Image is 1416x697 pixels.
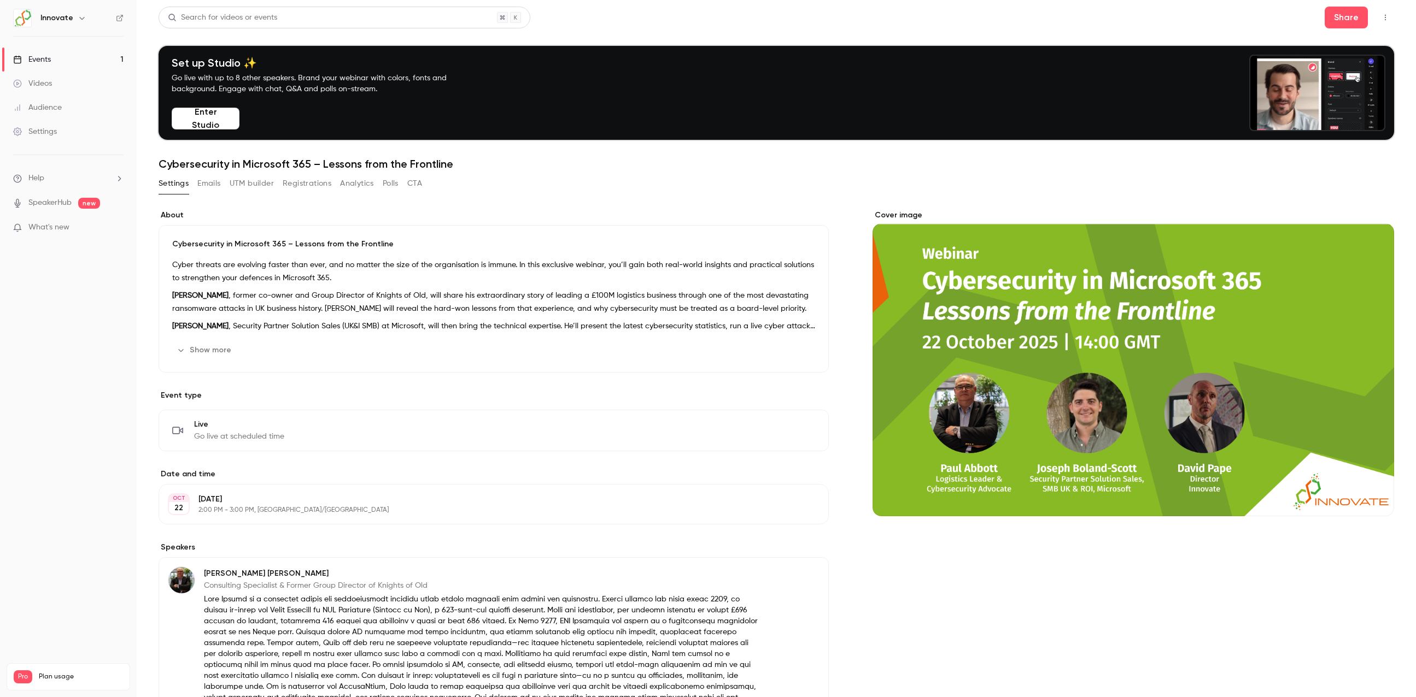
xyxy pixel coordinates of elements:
[230,175,274,192] button: UTM builder
[197,175,220,192] button: Emails
[172,73,472,94] p: Go live with up to 8 other speakers. Brand your webinar with colors, fonts and background. Engage...
[172,320,815,333] p: , Security Partner Solution Sales (UK&I SMB) at Microsoft, will then bring the technical expertis...
[172,56,472,69] h4: Set up Studio ✨
[172,289,815,315] p: , former co-owner and Group Director of Knights of Old, will share his extraordinary story of lea...
[159,542,829,553] label: Speakers
[172,239,815,250] p: Cybersecurity in Microsoft 365 – Lessons from the Frontline
[194,419,284,430] span: Live
[28,222,69,233] span: What's new
[159,175,189,192] button: Settings
[873,210,1394,516] section: Cover image
[169,494,189,502] div: OCT
[383,175,399,192] button: Polls
[14,670,32,683] span: Pro
[283,175,331,192] button: Registrations
[168,567,195,593] img: Paul Abbott
[1325,7,1368,28] button: Share
[28,197,72,209] a: SpeakerHub
[39,672,123,681] span: Plan usage
[194,431,284,442] span: Go live at scheduled time
[204,580,758,591] p: Consulting Specialist & Former Group Director of Knights of Old
[204,568,758,579] p: [PERSON_NAME] [PERSON_NAME]
[873,210,1394,221] label: Cover image
[172,292,229,299] strong: [PERSON_NAME]
[13,54,51,65] div: Events
[172,108,239,129] button: Enter Studio
[14,9,31,27] img: Innovate
[198,506,771,515] p: 2:00 PM - 3:00 PM, [GEOGRAPHIC_DATA]/[GEOGRAPHIC_DATA]
[159,157,1394,170] h1: Cybersecurity in Microsoft 365 – Lessons from the Frontline
[168,12,277,23] div: Search for videos or events
[13,173,124,184] li: help-dropdown-opener
[174,503,183,513] p: 22
[172,322,229,330] strong: [PERSON_NAME]
[78,198,100,209] span: new
[172,341,238,359] button: Show more
[159,469,829,480] label: Date and time
[28,173,44,184] span: Help
[340,175,374,192] button: Analytics
[198,494,771,505] p: [DATE]
[407,175,422,192] button: CTA
[13,78,52,89] div: Videos
[13,102,62,113] div: Audience
[13,126,57,137] div: Settings
[172,258,815,285] p: Cyber threats are evolving faster than ever, and no matter the size of the organisation is immune...
[159,390,829,401] p: Event type
[40,13,73,23] h6: Innovate
[159,210,829,221] label: About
